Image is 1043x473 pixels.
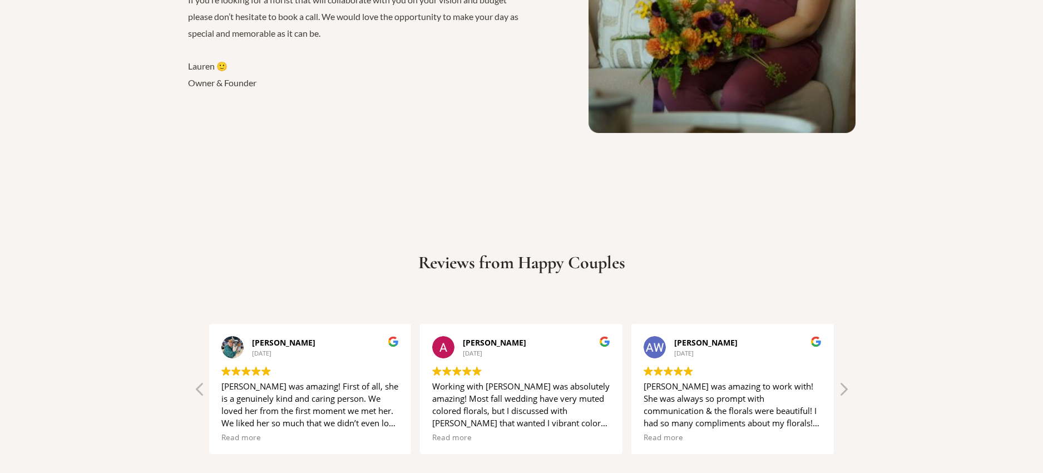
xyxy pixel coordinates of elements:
div: [PERSON_NAME] [463,337,610,348]
div: Working with [PERSON_NAME] was absolutely amazing! Most fall wedding have very muted colored flor... [432,381,610,429]
div: [PERSON_NAME] [674,337,822,348]
img: Abigail Wright [432,336,454,358]
span: Read more [221,432,261,443]
div: Next review [838,381,849,403]
span: Read more [432,432,472,443]
img: Carol S [221,336,244,358]
div: [DATE] [463,349,610,358]
div: [DATE] [674,349,822,358]
div: [PERSON_NAME] was amazing to work with! She was always so prompt with communication & the florals... [644,381,822,429]
div: Previous review [195,381,206,403]
h2: Reviews from Happy Couples [194,252,850,273]
div: [PERSON_NAME] [252,337,399,348]
span: Read more [644,432,683,443]
div: [DATE] [252,349,399,358]
div: [PERSON_NAME] was amazing! First of all, she is a genuinely kind and caring person. We loved her ... [221,381,399,429]
img: Abigail Wright [644,336,666,358]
